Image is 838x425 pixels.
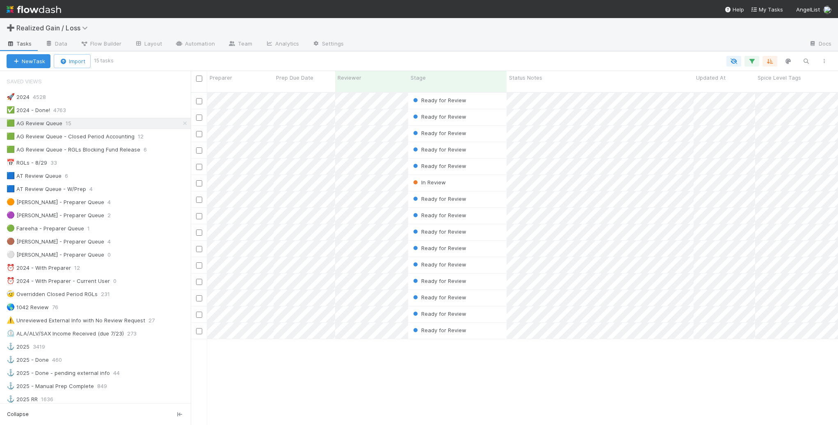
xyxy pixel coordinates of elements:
span: 4 [107,197,119,207]
div: 2024 [7,92,30,102]
input: Toggle Row Selected [196,213,202,219]
span: Ready for Review [411,310,466,317]
div: Ready for Review [411,244,466,252]
span: Collapse [7,411,29,418]
div: AG Review Queue - Closed Period Accounting [7,131,135,142]
span: Status Notes [509,74,542,82]
a: My Tasks [751,5,783,14]
input: Toggle Row Selected [196,197,202,203]
span: 12 [74,263,88,273]
span: 1 [87,223,98,234]
span: In Review [411,179,446,186]
span: Ready for Review [411,195,466,202]
span: Spice Level Tags [758,74,801,82]
div: Ready for Review [411,260,466,269]
span: 🟩 [7,119,15,126]
span: 4763 [53,105,74,115]
small: 15 tasks [94,57,114,64]
span: Ready for Review [411,212,466,218]
span: ⏰ [7,277,15,284]
span: 🚀 [7,93,15,100]
a: Layout [128,38,169,51]
div: 2025 - Done [7,355,49,365]
span: Ready for Review [411,163,466,169]
span: Ready for Review [411,261,466,268]
span: ⚓ [7,356,15,363]
div: Unreviewed External Info with No Review Request [7,315,145,326]
input: Toggle Row Selected [196,131,202,137]
span: Prep Due Date [276,74,313,82]
span: ⏰ [7,264,15,271]
div: AT Review Queue [7,171,62,181]
div: Fareeha - Preparer Queue [7,223,84,234]
span: ⚓ [7,382,15,389]
div: 2025 RR [7,394,38,404]
span: 🟢 [7,225,15,232]
a: Flow Builder [74,38,128,51]
div: [PERSON_NAME] - Preparer Queue [7,197,104,207]
div: Ready for Review [411,227,466,236]
span: 76 [52,302,66,312]
span: 🟠 [7,198,15,205]
span: Ready for Review [411,228,466,235]
span: 🟦 [7,172,15,179]
div: AG Review Queue - RGLs Blocking Fund Release [7,145,140,155]
div: 2025 - Done - pending external info [7,368,110,378]
span: 📅 [7,159,15,166]
div: Ready for Review [411,211,466,219]
span: ⏲️ [7,330,15,337]
span: 849 [97,381,115,391]
input: Toggle Row Selected [196,279,202,285]
div: Ready for Review [411,145,466,154]
input: Toggle Row Selected [196,328,202,334]
input: Toggle All Rows Selected [196,76,202,82]
span: ⚓ [7,395,15,402]
span: Flow Builder [80,39,121,48]
div: [PERSON_NAME] - Preparer Queue [7,210,104,221]
span: 27 [148,315,163,326]
span: Ready for Review [411,294,466,301]
img: logo-inverted-e16ddd16eac7371096b0.svg [7,2,61,16]
a: Settings [306,38,350,51]
a: Team [221,38,259,51]
span: 3419 [33,342,53,352]
div: Ready for Review [411,293,466,301]
span: 4 [89,184,101,194]
div: Ready for Review [411,96,466,104]
a: Automation [169,38,221,51]
div: 2024 - With Preparer [7,263,71,273]
span: My Tasks [751,6,783,13]
span: 🟣 [7,211,15,218]
div: Ready for Review [411,277,466,285]
input: Toggle Row Selected [196,180,202,186]
span: ⚓ [7,369,15,376]
div: 2025 - Manual Prep Complete [7,381,94,391]
div: Ready for Review [411,162,466,170]
span: Ready for Review [411,278,466,284]
div: 2024 - With Preparer - Current User [7,276,110,286]
span: 4 [107,237,119,247]
div: AG Review Queue [7,118,62,129]
span: Ready for Review [411,146,466,153]
div: Ready for Review [411,195,466,203]
input: Toggle Row Selected [196,115,202,121]
span: ✅ [7,106,15,113]
div: 1042 Review [7,302,49,312]
span: Stage [411,74,426,82]
div: RGLs - 8/29 [7,158,47,168]
span: ⚪ [7,251,15,258]
span: Ready for Review [411,113,466,120]
div: 2024 - Done! [7,105,50,115]
span: 0 [107,250,119,260]
div: ALA/ALV/SAX Income Received (due 7/23) [7,329,124,339]
span: 0 [113,276,125,286]
span: 33 [50,158,65,168]
span: 1636 [41,394,62,404]
button: NewTask [7,54,50,68]
input: Toggle Row Selected [196,246,202,252]
input: Toggle Row Selected [196,98,202,104]
input: Toggle Row Selected [196,295,202,301]
div: AT Review Queue - W/Prep [7,184,86,194]
span: ⚠️ [7,317,15,324]
input: Toggle Row Selected [196,164,202,170]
